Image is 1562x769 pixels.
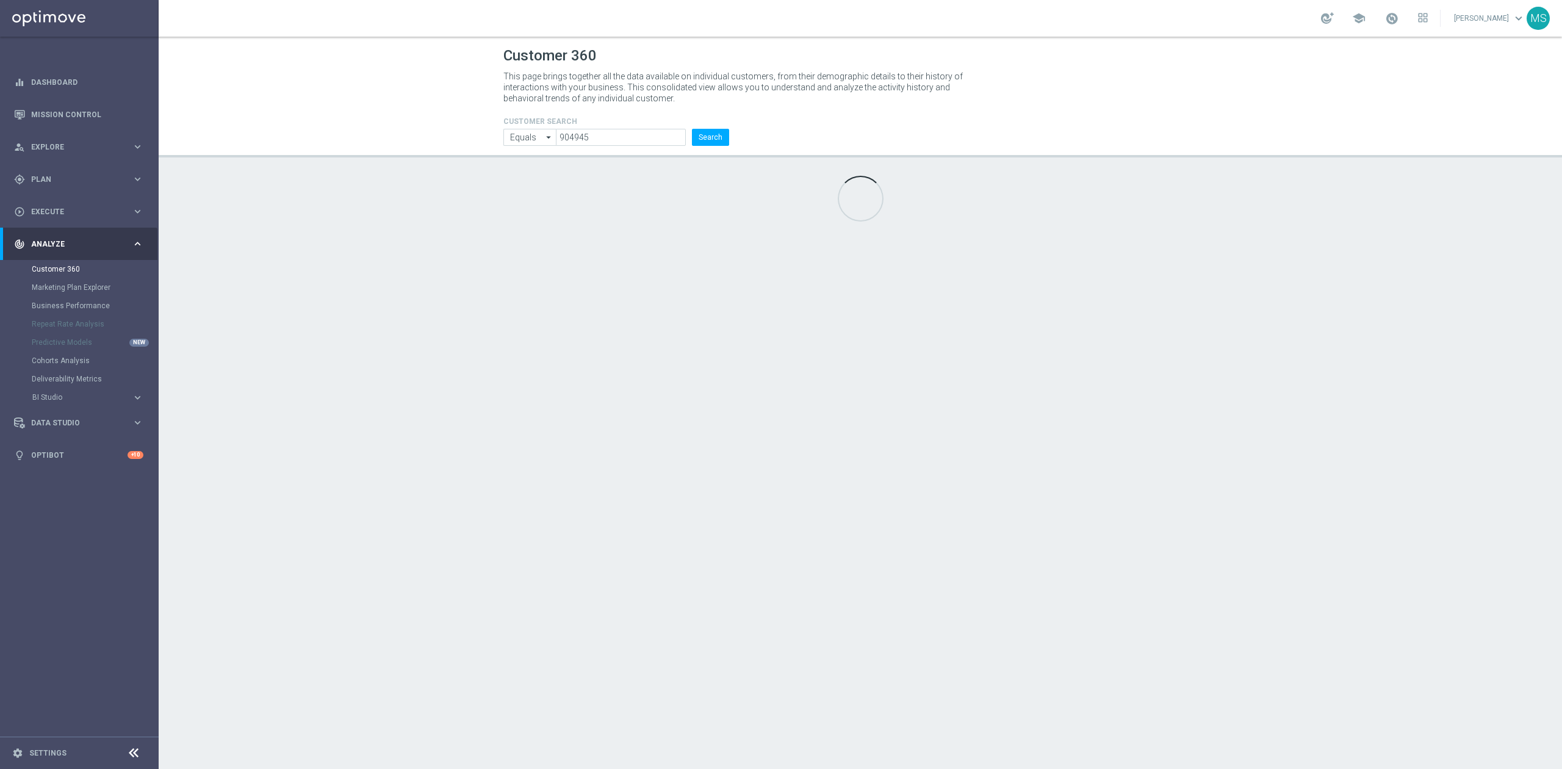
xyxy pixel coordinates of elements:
i: keyboard_arrow_right [132,141,143,153]
div: NEW [129,339,149,347]
a: Mission Control [31,98,143,131]
span: Explore [31,143,132,151]
i: keyboard_arrow_right [132,392,143,403]
button: play_circle_outline Execute keyboard_arrow_right [13,207,144,217]
span: Plan [31,176,132,183]
span: Data Studio [31,419,132,427]
button: Search [692,129,729,146]
div: Plan [14,174,132,185]
h4: CUSTOMER SEARCH [503,117,729,126]
div: Predictive Models [32,333,157,352]
div: Optibot [14,439,143,471]
a: Deliverability Metrics [32,374,127,384]
a: Business Performance [32,301,127,311]
div: Explore [14,142,132,153]
i: keyboard_arrow_right [132,238,143,250]
div: Dashboard [14,66,143,98]
div: Repeat Rate Analysis [32,315,157,333]
div: Deliverability Metrics [32,370,157,388]
button: person_search Explore keyboard_arrow_right [13,142,144,152]
span: Execute [31,208,132,215]
input: Enter CID, Email, name or phone [556,129,686,146]
div: Execute [14,206,132,217]
i: lightbulb [14,450,25,461]
span: BI Studio [32,394,120,401]
i: gps_fixed [14,174,25,185]
i: keyboard_arrow_right [132,417,143,428]
a: Customer 360 [32,264,127,274]
button: equalizer Dashboard [13,78,144,87]
a: Dashboard [31,66,143,98]
div: Analyze [14,239,132,250]
div: Data Studio [14,417,132,428]
i: arrow_drop_down [543,129,555,145]
button: BI Studio keyboard_arrow_right [32,392,144,402]
i: equalizer [14,77,25,88]
a: [PERSON_NAME]keyboard_arrow_down [1453,9,1527,27]
i: keyboard_arrow_right [132,173,143,185]
div: BI Studio [32,394,132,401]
button: track_changes Analyze keyboard_arrow_right [13,239,144,249]
button: gps_fixed Plan keyboard_arrow_right [13,175,144,184]
i: keyboard_arrow_right [132,206,143,217]
h1: Customer 360 [503,47,1217,65]
button: Mission Control [13,110,144,120]
div: MS [1527,7,1550,30]
a: Marketing Plan Explorer [32,283,127,292]
div: Marketing Plan Explorer [32,278,157,297]
div: +10 [128,451,143,459]
button: lightbulb Optibot +10 [13,450,144,460]
button: Data Studio keyboard_arrow_right [13,418,144,428]
div: Customer 360 [32,260,157,278]
i: settings [12,748,23,759]
a: Settings [29,749,67,757]
span: Analyze [31,240,132,248]
a: Optibot [31,439,128,471]
div: Mission Control [14,98,143,131]
div: Cohorts Analysis [32,352,157,370]
i: play_circle_outline [14,206,25,217]
span: keyboard_arrow_down [1512,12,1525,25]
span: school [1352,12,1366,25]
div: BI Studio [32,388,157,406]
a: Cohorts Analysis [32,356,127,366]
input: Enter CID, Email, name or phone [503,129,556,146]
i: person_search [14,142,25,153]
div: Business Performance [32,297,157,315]
i: track_changes [14,239,25,250]
p: This page brings together all the data available on individual customers, from their demographic ... [503,71,973,104]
